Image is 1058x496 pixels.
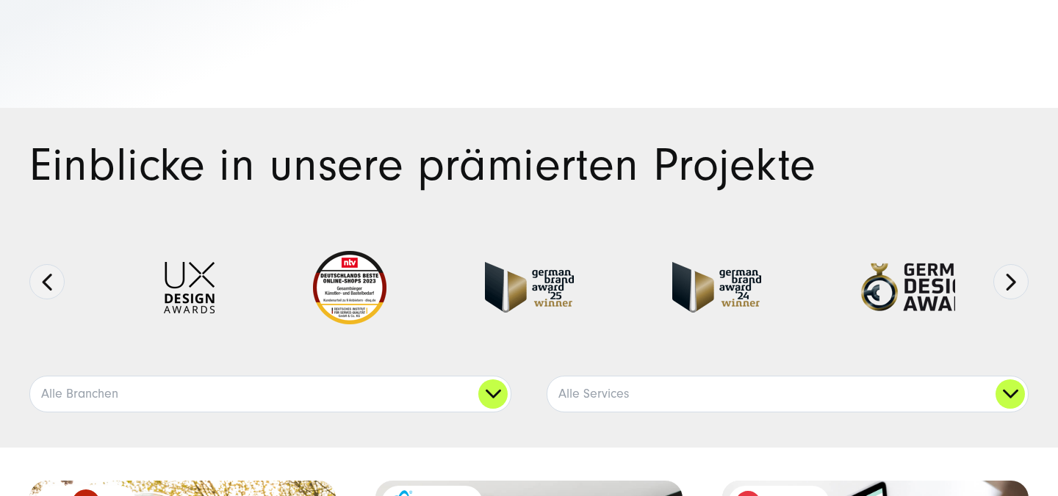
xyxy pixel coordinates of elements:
img: German-Design-Award - fullservice digital agentur SUNZINET [860,262,981,313]
a: Alle Branchen [30,376,511,412]
img: German Brand Award winner 2025 - Full Service Digital Agentur SUNZINET [485,262,574,313]
button: Previous [29,264,65,299]
button: Next [993,264,1029,299]
h1: Einblicke in unsere prämierten Projekte [29,143,1029,188]
img: German-Brand-Award - fullservice digital agentur SUNZINET [672,262,761,313]
img: Deutschlands beste Online Shops 2023 - boesner - Kunde - SUNZINET [313,251,386,324]
a: Alle Services [547,376,1028,412]
img: UX-Design-Awards - fullservice digital agentur SUNZINET [164,262,215,313]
